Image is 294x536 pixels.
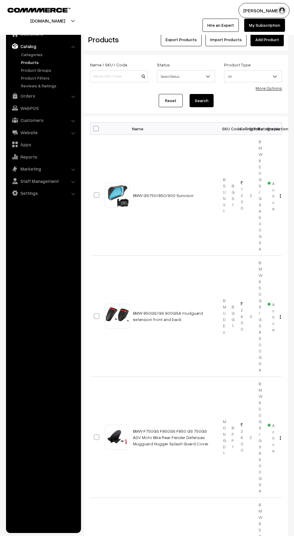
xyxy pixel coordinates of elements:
td: 2 [246,135,255,256]
a: Import Products [205,33,247,46]
td: 0 [246,256,255,377]
td: 2600 [237,256,246,377]
h2: Products [88,35,147,44]
a: Customers [7,115,79,126]
span: All [224,70,282,82]
a: BMW GS750/850/900 Sunvisor [133,193,194,198]
label: Product Type [224,62,250,68]
th: Name [129,123,219,135]
th: Category [255,123,264,135]
a: WebPOS [7,103,79,114]
a: Products [19,59,79,65]
a: BMW F750GS F850GS F850 GS 750GS ADV Moto Bike Rear Fender Defensas Mugguard Hugger Splash Guard C... [133,428,208,446]
a: My Subscription [244,19,285,32]
td: 2 [246,377,255,498]
a: BMW 850GS/GS 900GSA mudguard extension front and back [133,310,203,322]
button: Search [190,94,214,107]
button: [PERSON_NAME] [238,3,289,18]
a: Orders [7,90,79,101]
img: COMMMERCE [7,8,70,12]
img: Menu [280,315,281,319]
th: Code [228,123,237,135]
a: Product Groups [19,67,79,73]
a: Product Filters [19,75,79,81]
a: COMMMERCE [7,6,60,13]
td: BMUDEx [219,256,228,377]
span: Active [268,421,275,454]
a: Hire an Expert [202,19,239,32]
a: Apps [7,139,79,150]
a: Categories [19,51,79,58]
td: BMW 850GS/GSA 900GSA [255,377,264,498]
td: BMW 850GS/GSA 900GSA [255,135,264,256]
td: BFF1 [228,377,237,498]
td: BMW 850GS/GSA 900GSA [255,256,264,377]
a: More Options [256,86,282,91]
span: Active [268,300,275,333]
a: Settings [7,188,79,198]
span: Active [268,179,275,212]
td: BSUNV1 [219,135,228,256]
label: Name / SKU / Code [90,62,127,68]
button: [DOMAIN_NAME] [9,13,86,28]
td: MONGD1 [219,377,228,498]
input: Name / SKU / Code [90,70,148,82]
a: Reports [7,151,79,162]
label: Status [157,62,170,68]
th: Selling Price [237,123,246,135]
th: Status [264,123,273,135]
span: Select Status [157,71,214,82]
img: user [277,6,286,15]
a: Catalog [7,41,79,52]
a: Reset [159,94,183,107]
td: BGS1 [228,135,237,256]
th: Action [273,123,282,135]
span: All [224,71,282,82]
a: Add Product [250,33,284,46]
a: Staff Management [7,176,79,186]
a: Reviews & Ratings [19,83,79,89]
th: SKU [219,123,228,135]
td: 2800 [237,377,246,498]
img: Menu [280,194,281,198]
span: Select Status [157,70,215,82]
img: Menu [280,436,281,440]
td: 1200 [237,135,246,256]
button: Export Products [161,33,202,46]
td: BGG1 [228,256,237,377]
th: Stock [246,123,255,135]
a: Marketing [7,163,79,174]
a: Website [7,127,79,138]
